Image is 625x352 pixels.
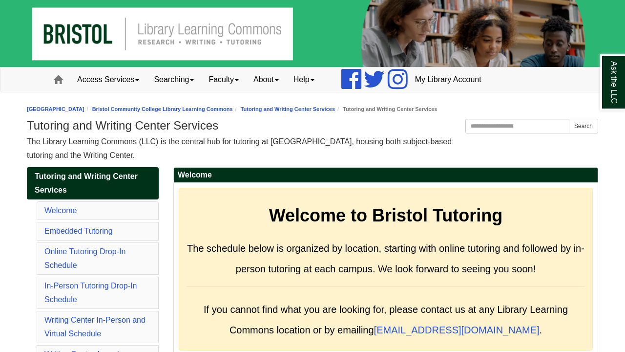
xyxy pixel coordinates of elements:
[44,282,137,304] a: In-Person Tutoring Drop-In Schedule
[27,137,452,159] span: The Library Learning Commons (LLC) is the central hub for tutoring at [GEOGRAPHIC_DATA], housing ...
[204,304,568,335] span: If you cannot find what you are looking for, please contact us at any Library Learning Commons lo...
[374,325,540,335] a: [EMAIL_ADDRESS][DOMAIN_NAME]
[27,106,84,112] a: [GEOGRAPHIC_DATA]
[201,67,246,92] a: Faculty
[246,67,286,92] a: About
[269,205,503,225] strong: Welcome to Bristol Tutoring
[241,106,335,112] a: Tutoring and Writing Center Services
[286,67,322,92] a: Help
[27,167,159,199] a: Tutoring and Writing Center Services
[44,316,146,338] a: Writing Center In-Person and Virtual Schedule
[70,67,146,92] a: Access Services
[146,67,201,92] a: Searching
[408,67,489,92] a: My Library Account
[44,247,125,269] a: Online Tutoring Drop-In Schedule
[174,168,598,183] h2: Welcome
[335,105,437,114] li: Tutoring and Writing Center Services
[27,119,598,132] h1: Tutoring and Writing Center Services
[27,105,598,114] nav: breadcrumb
[35,172,138,194] span: Tutoring and Writing Center Services
[569,119,598,133] button: Search
[92,106,233,112] a: Bristol Community College Library Learning Commons
[44,227,113,235] a: Embedded Tutoring
[187,243,584,274] span: The schedule below is organized by location, starting with online tutoring and followed by in-per...
[44,206,77,215] a: Welcome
